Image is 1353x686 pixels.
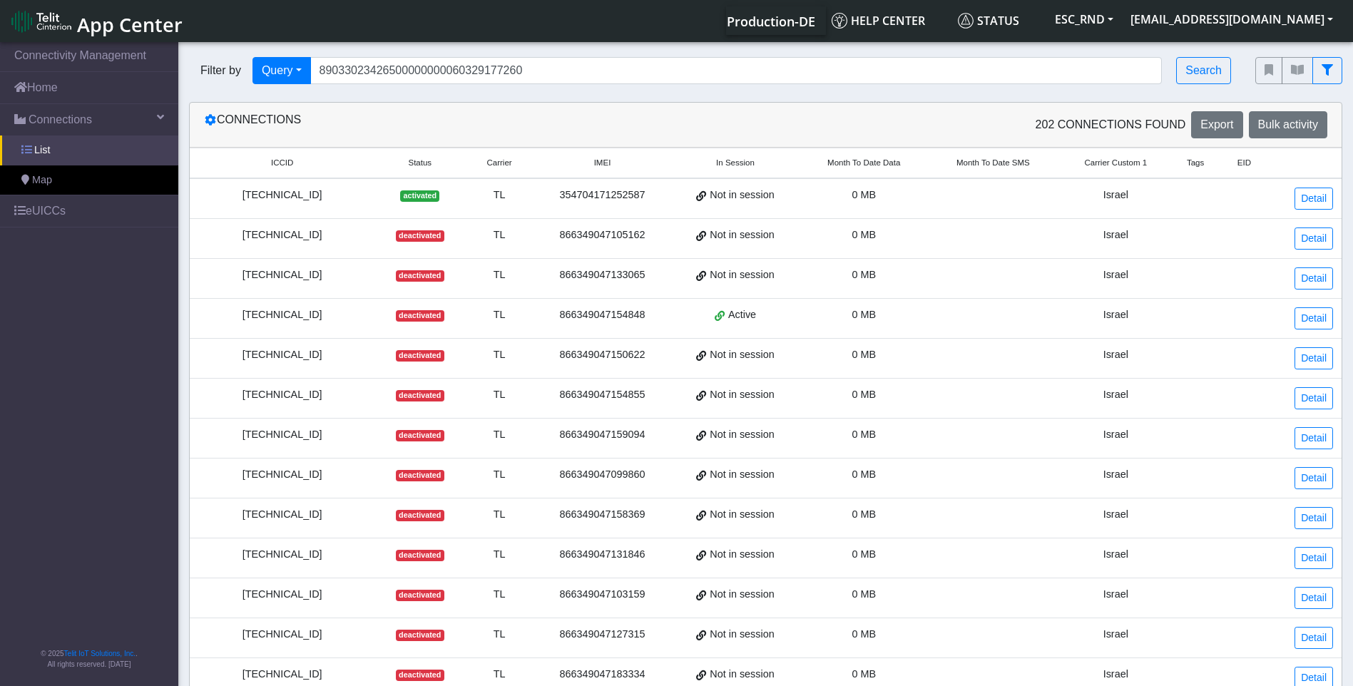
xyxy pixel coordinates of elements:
div: TL [474,267,525,283]
div: fitlers menu [1255,57,1342,84]
div: [TECHNICAL_ID] [198,307,366,323]
a: Detail [1295,627,1333,649]
img: knowledge.svg [832,13,847,29]
button: Query [252,57,311,84]
div: TL [474,587,525,603]
span: deactivated [396,430,444,441]
span: 0 MB [852,189,876,200]
a: Detail [1295,427,1333,449]
div: TL [474,188,525,203]
span: Not in session [710,267,774,283]
button: Search [1176,57,1231,84]
span: Month To Date Data [827,157,900,169]
span: deactivated [396,510,444,521]
span: Month To Date SMS [956,157,1030,169]
span: Not in session [710,587,774,603]
div: 866349047133065 [542,267,663,283]
span: Help center [832,13,925,29]
div: TL [474,227,525,243]
span: Connections [29,111,92,128]
span: deactivated [396,350,444,362]
button: ESC_RND [1046,6,1122,32]
div: [TECHNICAL_ID] [198,667,366,682]
div: TL [474,387,525,403]
span: Carrier [486,157,511,169]
span: 0 MB [852,309,876,320]
div: [TECHNICAL_ID] [198,587,366,603]
span: deactivated [396,310,444,322]
span: deactivated [396,630,444,641]
button: Export [1191,111,1242,138]
div: [TECHNICAL_ID] [198,427,366,443]
a: Detail [1295,307,1333,329]
span: 0 MB [852,588,876,600]
div: [TECHNICAL_ID] [198,467,366,483]
a: Detail [1295,188,1333,210]
div: 866349047150622 [542,347,663,363]
span: Tags [1187,157,1204,169]
div: 866349047105162 [542,227,663,243]
div: [TECHNICAL_ID] [198,267,366,283]
span: Export [1200,118,1233,130]
div: Israel [1066,188,1165,203]
div: 866349047154855 [542,387,663,403]
span: Status [958,13,1019,29]
div: Israel [1066,387,1165,403]
span: Not in session [710,667,774,682]
a: Detail [1295,587,1333,609]
span: Status [408,157,432,169]
span: Not in session [710,627,774,643]
span: 0 MB [852,349,876,360]
span: Active [728,307,756,323]
div: TL [474,427,525,443]
span: deactivated [396,670,444,681]
span: In Session [716,157,755,169]
span: ICCID [271,157,293,169]
div: Israel [1066,587,1165,603]
a: Your current platform instance [726,6,815,35]
span: List [34,143,50,158]
div: [TECHNICAL_ID] [198,507,366,523]
button: Bulk activity [1249,111,1327,138]
div: [TECHNICAL_ID] [198,347,366,363]
span: deactivated [396,550,444,561]
img: status.svg [958,13,974,29]
div: Connections [193,111,766,138]
span: 0 MB [852,668,876,680]
div: 866349047099860 [542,467,663,483]
span: Carrier Custom 1 [1084,157,1147,169]
span: 0 MB [852,429,876,440]
span: deactivated [396,590,444,601]
span: Not in session [710,387,774,403]
a: Detail [1295,507,1333,529]
span: Not in session [710,547,774,563]
span: Production-DE [727,13,815,30]
span: Not in session [710,427,774,443]
a: Detail [1295,387,1333,409]
span: App Center [77,11,183,38]
div: Israel [1066,467,1165,483]
span: 0 MB [852,508,876,520]
div: [TECHNICAL_ID] [198,188,366,203]
button: [EMAIL_ADDRESS][DOMAIN_NAME] [1122,6,1342,32]
span: Not in session [710,188,774,203]
span: Bulk activity [1258,118,1318,130]
a: Status [952,6,1046,35]
a: Detail [1295,227,1333,250]
div: [TECHNICAL_ID] [198,227,366,243]
div: [TECHNICAL_ID] [198,627,366,643]
span: Not in session [710,227,774,243]
div: Israel [1066,227,1165,243]
div: 866349047183334 [542,667,663,682]
div: 866349047159094 [542,427,663,443]
div: Israel [1066,267,1165,283]
div: 866349047103159 [542,587,663,603]
span: activated [400,190,439,202]
span: 0 MB [852,269,876,280]
div: Israel [1066,347,1165,363]
a: Help center [826,6,952,35]
span: 0 MB [852,628,876,640]
div: Israel [1066,307,1165,323]
span: Not in session [710,467,774,483]
a: Detail [1295,347,1333,369]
